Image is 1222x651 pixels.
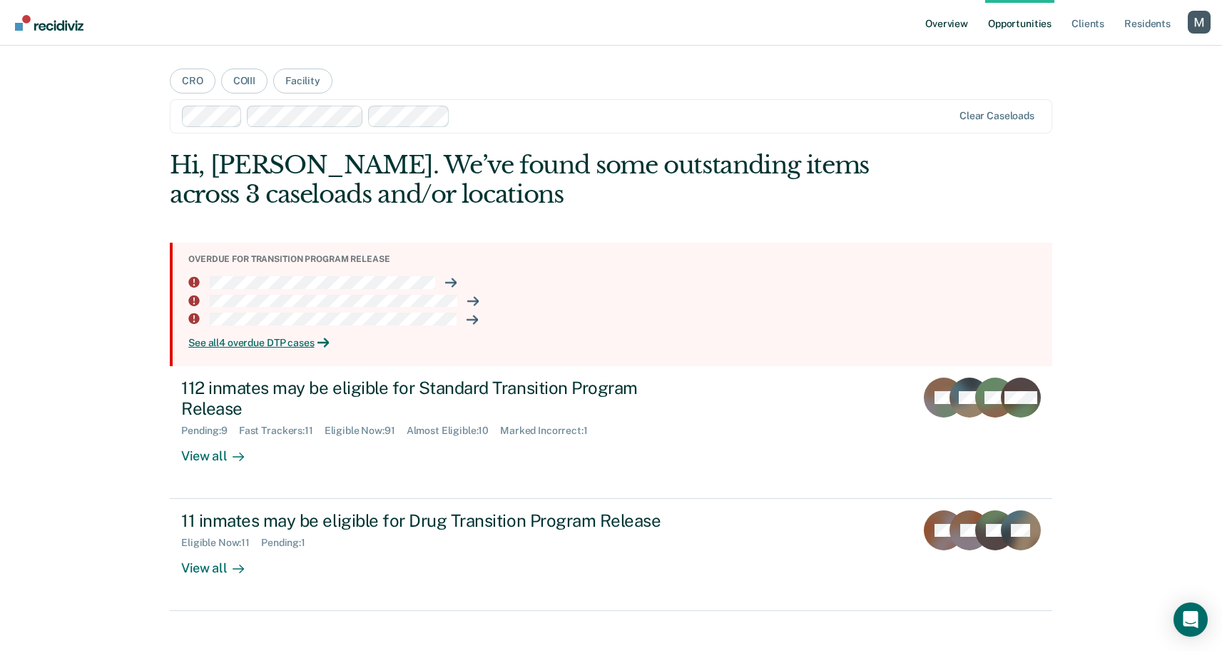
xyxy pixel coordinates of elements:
div: Pending : 9 [181,425,239,437]
button: COIII [221,69,268,94]
div: View all [181,436,261,464]
div: 11 inmates may be eligible for Drug Transition Program Release [181,510,682,531]
div: Marked Incorrect : 1 [500,425,599,437]
div: Fast Trackers : 11 [239,425,325,437]
div: Hi, [PERSON_NAME]. We’ve found some outstanding items across 3 caseloads and/or locations [170,151,875,209]
button: Profile dropdown button [1188,11,1211,34]
a: See all4 overdue DTP cases [188,337,1041,349]
button: CRO [170,69,215,94]
div: Eligible Now : 91 [325,425,407,437]
div: Overdue for transition program release [188,254,1041,264]
div: Clear caseloads [959,110,1034,122]
button: Facility [273,69,332,94]
div: 112 inmates may be eligible for Standard Transition Program Release [181,378,682,419]
a: 11 inmates may be eligible for Drug Transition Program ReleaseEligible Now:11Pending:1View all [170,499,1052,611]
img: Recidiviz [15,15,83,31]
div: View all [181,549,261,577]
div: Pending : 1 [261,537,317,549]
div: Open Intercom Messenger [1173,602,1208,637]
div: Almost Eligible : 10 [407,425,501,437]
a: 112 inmates may be eligible for Standard Transition Program ReleasePending:9Fast Trackers:11Eligi... [170,366,1052,499]
div: Eligible Now : 11 [181,537,261,549]
div: See all 4 overdue DTP cases [188,337,1041,349]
